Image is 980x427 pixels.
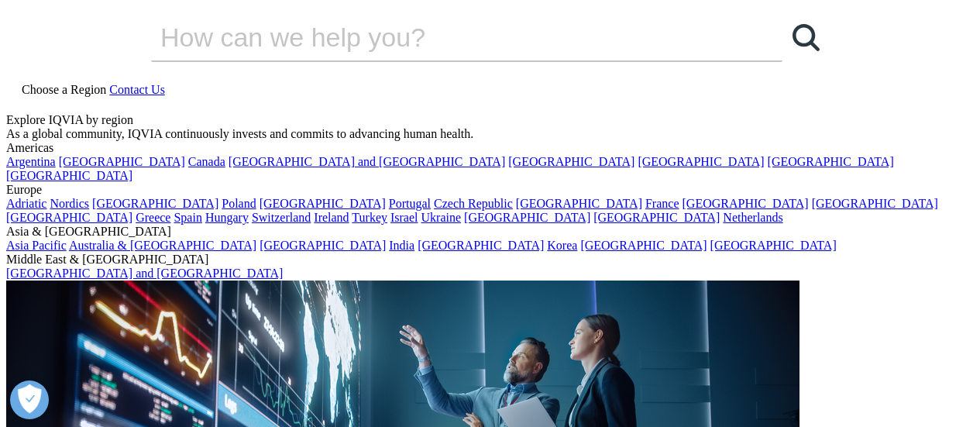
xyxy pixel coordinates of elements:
[6,239,67,252] a: Asia Pacific
[6,155,56,168] a: Argentina
[59,155,185,168] a: [GEOGRAPHIC_DATA]
[109,83,165,96] a: Contact Us
[793,24,820,51] svg: Search
[782,14,829,60] a: Search
[6,197,46,210] a: Adriatic
[6,141,974,155] div: Americas
[580,239,707,252] a: [GEOGRAPHIC_DATA]
[229,155,505,168] a: [GEOGRAPHIC_DATA] and [GEOGRAPHIC_DATA]
[418,239,544,252] a: [GEOGRAPHIC_DATA]
[6,211,132,224] a: [GEOGRAPHIC_DATA]
[768,155,894,168] a: [GEOGRAPHIC_DATA]
[516,197,642,210] a: [GEOGRAPHIC_DATA]
[389,197,431,210] a: Portugal
[69,239,256,252] a: Australia & [GEOGRAPHIC_DATA]
[6,113,974,127] div: Explore IQVIA by region
[6,253,974,267] div: Middle East & [GEOGRAPHIC_DATA]
[352,211,387,224] a: Turkey
[92,197,218,210] a: [GEOGRAPHIC_DATA]
[6,225,974,239] div: Asia & [GEOGRAPHIC_DATA]
[314,211,349,224] a: Ireland
[151,14,738,60] input: Search
[6,183,974,197] div: Europe
[434,197,513,210] a: Czech Republic
[205,211,249,224] a: Hungary
[593,211,720,224] a: [GEOGRAPHIC_DATA]
[10,381,49,419] button: Open Preferences
[723,211,782,224] a: Netherlands
[464,211,590,224] a: [GEOGRAPHIC_DATA]
[222,197,256,210] a: Poland
[645,197,679,210] a: France
[508,155,634,168] a: [GEOGRAPHIC_DATA]
[710,239,837,252] a: [GEOGRAPHIC_DATA]
[6,267,283,280] a: [GEOGRAPHIC_DATA] and [GEOGRAPHIC_DATA]
[683,197,809,210] a: [GEOGRAPHIC_DATA]
[260,239,386,252] a: [GEOGRAPHIC_DATA]
[252,211,311,224] a: Switzerland
[136,211,170,224] a: Greece
[812,197,938,210] a: [GEOGRAPHIC_DATA]
[174,211,201,224] a: Spain
[421,211,462,224] a: Ukraine
[547,239,577,252] a: Korea
[390,211,418,224] a: Israel
[50,197,89,210] a: Nordics
[188,155,225,168] a: Canada
[6,169,132,182] a: [GEOGRAPHIC_DATA]
[638,155,764,168] a: [GEOGRAPHIC_DATA]
[6,127,974,141] div: As a global community, IQVIA continuously invests and commits to advancing human health.
[389,239,414,252] a: India
[260,197,386,210] a: [GEOGRAPHIC_DATA]
[22,83,106,96] span: Choose a Region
